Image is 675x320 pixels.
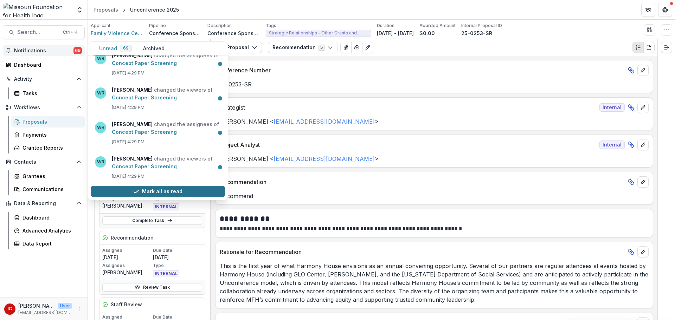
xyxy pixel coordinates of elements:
[11,183,85,195] a: Communications
[22,240,79,247] div: Data Report
[22,90,79,97] div: Tasks
[11,170,85,182] a: Grantees
[112,155,221,170] p: changed the viewers of
[641,3,655,17] button: Partners
[91,186,225,197] button: Mark all as read
[112,60,177,66] a: Concept Paper Screening
[22,172,79,180] div: Grantees
[220,192,649,200] p: Recommend
[637,65,649,76] button: edit
[419,30,435,37] p: $0.00
[632,42,644,53] button: Plaintext view
[220,117,649,126] p: [PERSON_NAME] < >
[112,163,177,169] a: Concept Paper Screening
[269,31,368,35] span: Strategic Relationships - Other Grants and Contracts
[637,102,649,113] button: edit
[94,6,118,13] div: Proposals
[214,42,262,53] button: Proposal
[11,238,85,249] a: Data Report
[14,76,73,82] span: Activity
[637,139,649,150] button: edit
[153,262,202,269] p: Type
[73,47,82,54] span: 69
[377,22,394,29] p: Duration
[220,178,625,186] p: Recommendation
[102,247,152,254] p: Assigned
[14,48,73,54] span: Notifications
[149,22,166,29] p: Pipeline
[3,198,85,209] button: Open Data & Reporting
[22,131,79,138] div: Payments
[461,22,502,29] p: Internal Proposal ID
[153,203,179,210] span: INTERNAL
[14,201,73,207] span: Data & Reporting
[11,87,85,99] a: Tasks
[8,307,12,311] div: Ivory Clarke
[102,262,152,269] p: Assignees
[11,225,85,236] a: Advanced Analytics
[22,118,79,125] div: Proposals
[149,30,202,37] p: Conference Sponsorship
[637,176,649,188] button: edit
[18,302,55,309] p: [PERSON_NAME]
[207,22,232,29] p: Description
[102,269,152,276] p: [PERSON_NAME]
[130,6,179,13] div: Unconference 2025
[102,202,152,209] p: [PERSON_NAME]
[112,86,221,102] p: changed the viewers of
[419,22,456,29] p: Awarded Amount
[112,129,177,135] a: Concept Paper Screening
[599,103,625,112] span: Internal
[94,42,137,55] button: Unread
[599,141,625,149] span: Internal
[22,144,79,151] div: Grantee Reports
[75,305,83,313] button: More
[220,80,649,89] p: 25-0253-SR
[91,5,121,15] a: Proposals
[91,22,110,29] p: Applicant
[112,94,177,100] a: Concept Paper Screening
[102,254,152,261] p: [DATE]
[14,105,73,111] span: Workflows
[58,303,72,309] p: User
[91,30,143,37] a: Family Violence Center, Inc.
[102,283,202,292] a: Review Task
[11,212,85,223] a: Dashboard
[637,246,649,257] button: edit
[340,42,352,53] button: View Attached Files
[220,262,649,304] p: This is the first year of what Harmony House envisions as an annual convening opportunity. Severa...
[11,142,85,154] a: Grantee Reports
[17,29,59,35] span: Search...
[207,30,260,37] p: Conference Sponsorship - Unconference 2025
[14,61,79,68] div: Dashboard
[18,309,72,316] p: [EMAIL_ADDRESS][DOMAIN_NAME]
[153,254,202,261] p: [DATE]
[153,270,179,277] span: INTERNAL
[658,3,672,17] button: Get Help
[112,120,221,136] p: changed the assignees of
[274,118,375,125] a: [EMAIL_ADDRESS][DOMAIN_NAME]
[102,216,202,225] a: Complete Task
[22,214,79,221] div: Dashboard
[362,42,373,53] button: Edit as form
[268,42,337,53] button: Recommendation5
[112,52,221,67] p: changed the assignees of
[62,28,79,36] div: Ctrl + K
[111,301,142,308] h5: Staff Review
[153,247,202,254] p: Due Date
[274,155,375,162] a: [EMAIL_ADDRESS][DOMAIN_NAME]
[3,45,85,56] button: Notifications69
[22,185,79,193] div: Communications
[11,116,85,128] a: Proposals
[266,22,276,29] p: Tags
[75,3,85,17] button: Open entity switcher
[3,59,85,71] a: Dashboard
[220,155,649,163] p: [PERSON_NAME] < >
[661,42,672,53] button: Expand right
[3,156,85,168] button: Open Contacts
[220,141,597,149] p: Project Analyst
[220,248,625,256] p: Rationale for Recommendation
[643,42,655,53] button: PDF view
[14,159,73,165] span: Contacts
